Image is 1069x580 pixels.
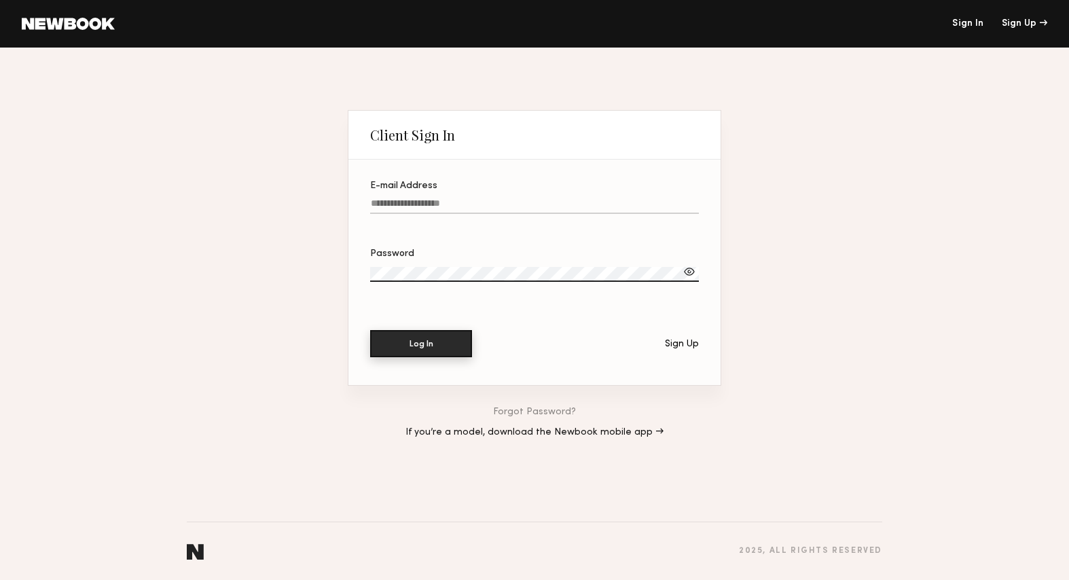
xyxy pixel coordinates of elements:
div: E-mail Address [370,181,699,191]
a: Forgot Password? [493,407,576,417]
div: Sign Up [665,340,699,349]
a: Sign In [952,19,983,29]
div: Sign Up [1002,19,1047,29]
div: Password [370,249,699,259]
div: 2025 , all rights reserved [739,547,882,556]
input: E-mail Address [370,198,699,214]
div: Client Sign In [370,127,455,143]
input: Password [370,267,699,282]
button: Log In [370,330,472,357]
a: If you’re a model, download the Newbook mobile app → [405,428,664,437]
